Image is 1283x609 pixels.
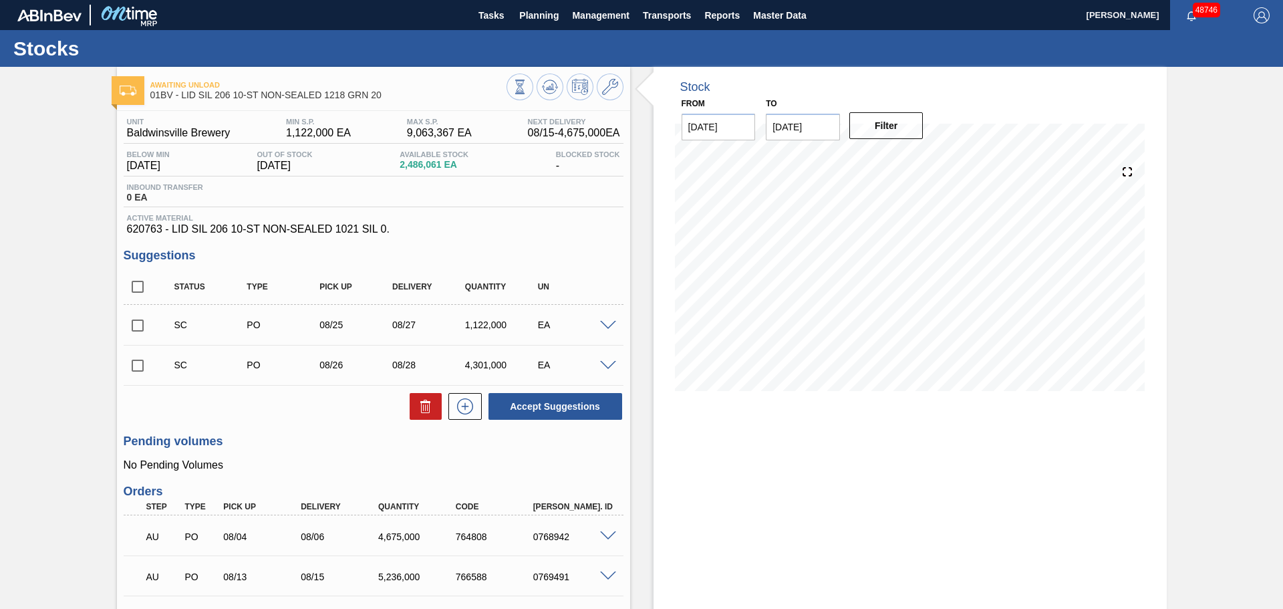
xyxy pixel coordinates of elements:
[530,531,617,542] div: 0768942
[127,127,231,139] span: Baldwinsville Brewery
[143,522,183,552] div: Awaiting Unload
[528,118,620,126] span: Next Delivery
[146,531,180,542] p: AU
[257,150,313,158] span: Out Of Stock
[220,572,307,582] div: 08/13/2025
[567,74,593,100] button: Schedule Inventory
[488,393,622,420] button: Accept Suggestions
[528,127,620,139] span: 08/15 - 4,675,000 EA
[127,214,620,222] span: Active Material
[127,183,203,191] span: Inbound Transfer
[766,99,776,108] label: to
[124,485,623,499] h3: Orders
[127,150,170,158] span: Below Min
[1193,3,1220,17] span: 48746
[535,320,615,330] div: EA
[849,112,923,139] button: Filter
[442,393,482,420] div: New suggestion
[243,282,324,291] div: Type
[375,502,462,511] div: Quantity
[243,320,324,330] div: Purchase order
[389,282,470,291] div: Delivery
[643,7,691,23] span: Transports
[316,282,397,291] div: Pick up
[1254,7,1270,23] img: Logout
[462,320,543,330] div: 1,122,000
[704,7,740,23] span: Reports
[535,282,615,291] div: UN
[462,282,543,291] div: Quantity
[17,9,82,21] img: TNhmsLtSVTkK8tSr43FrP2fwEKptu5GPRR3wAAAABJRU5ErkJggg==
[124,249,623,263] h3: Suggestions
[143,502,183,511] div: Step
[535,360,615,370] div: EA
[297,531,384,542] div: 08/06/2025
[150,90,507,100] span: 01BV - LID SIL 206 10-ST NON-SEALED 1218 GRN 20
[127,118,231,126] span: Unit
[682,99,705,108] label: From
[403,393,442,420] div: Delete Suggestions
[146,572,180,582] p: AU
[389,360,470,370] div: 08/28/2025
[375,531,462,542] div: 4,675,000
[124,435,623,449] h3: Pending volumes
[482,392,623,421] div: Accept Suggestions
[556,150,620,158] span: Blocked Stock
[680,80,710,94] div: Stock
[220,502,307,511] div: Pick up
[407,127,472,139] span: 9,063,367 EA
[452,502,539,511] div: Code
[553,150,623,172] div: -
[286,127,351,139] span: 1,122,000 EA
[181,502,221,511] div: Type
[316,360,397,370] div: 08/26/2025
[519,7,559,23] span: Planning
[243,360,324,370] div: Purchase order
[530,502,617,511] div: [PERSON_NAME]. ID
[297,502,384,511] div: Delivery
[462,360,543,370] div: 4,301,000
[597,74,623,100] button: Go to Master Data / General
[120,86,136,96] img: Ícone
[682,114,756,140] input: mm/dd/yyyy
[400,160,468,170] span: 2,486,061 EA
[124,459,623,471] p: No Pending Volumes
[400,150,468,158] span: Available Stock
[375,572,462,582] div: 5,236,000
[753,7,806,23] span: Master Data
[171,282,252,291] div: Status
[316,320,397,330] div: 08/25/2025
[143,562,183,592] div: Awaiting Unload
[150,81,507,89] span: Awaiting Unload
[286,118,351,126] span: MIN S.P.
[507,74,533,100] button: Stocks Overview
[13,41,251,56] h1: Stocks
[220,531,307,542] div: 08/04/2025
[171,320,252,330] div: Suggestion Created
[407,118,472,126] span: MAX S.P.
[1170,6,1213,25] button: Notifications
[257,160,313,172] span: [DATE]
[530,572,617,582] div: 0769491
[389,320,470,330] div: 08/27/2025
[766,114,840,140] input: mm/dd/yyyy
[127,223,620,235] span: 620763 - LID SIL 206 10-ST NON-SEALED 1021 SIL 0.
[181,531,221,542] div: Purchase order
[452,572,539,582] div: 766588
[181,572,221,582] div: Purchase order
[537,74,563,100] button: Update Chart
[127,160,170,172] span: [DATE]
[452,531,539,542] div: 764808
[297,572,384,582] div: 08/15/2025
[127,193,203,203] span: 0 EA
[572,7,629,23] span: Management
[171,360,252,370] div: Suggestion Created
[476,7,506,23] span: Tasks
